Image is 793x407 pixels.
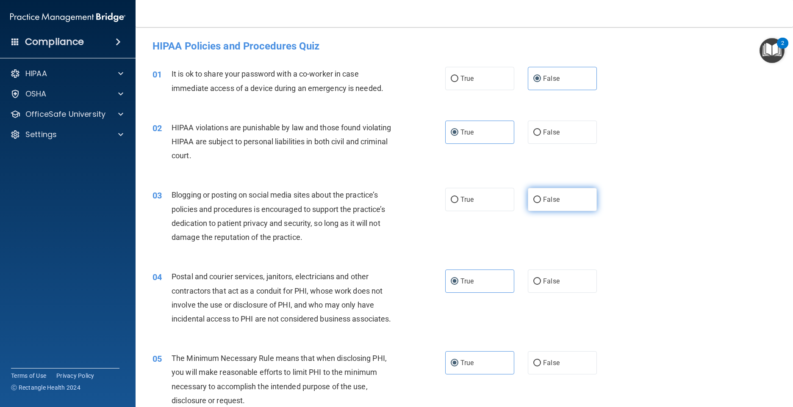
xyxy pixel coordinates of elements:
[451,278,458,285] input: True
[543,195,560,203] span: False
[10,89,123,99] a: OSHA
[11,371,46,380] a: Terms of Use
[25,109,105,119] p: OfficeSafe University
[25,69,47,79] p: HIPAA
[172,123,391,160] span: HIPAA violations are punishable by law and those found violating HIPAA are subject to personal li...
[172,190,385,242] span: Blogging or posting on social media sites about the practice’s policies and procedures is encoura...
[11,383,80,392] span: Ⓒ Rectangle Health 2024
[451,129,458,136] input: True
[172,69,383,92] span: It is ok to share your password with a co-worker in case immediate access of a device during an e...
[781,43,784,54] div: 2
[10,129,123,140] a: Settings
[533,76,541,82] input: False
[152,69,162,80] span: 01
[460,359,474,367] span: True
[25,89,47,99] p: OSHA
[460,195,474,203] span: True
[460,74,474,82] span: True
[25,129,57,140] p: Settings
[460,128,474,136] span: True
[152,354,162,364] span: 05
[751,349,783,381] iframe: Drift Widget Chat Controller
[543,359,560,367] span: False
[533,278,541,285] input: False
[451,76,458,82] input: True
[460,277,474,285] span: True
[543,128,560,136] span: False
[56,371,94,380] a: Privacy Policy
[10,69,123,79] a: HIPAA
[543,74,560,82] span: False
[533,197,541,203] input: False
[543,277,560,285] span: False
[152,123,162,133] span: 02
[451,360,458,366] input: True
[152,41,776,52] h4: HIPAA Policies and Procedures Quiz
[760,38,785,63] button: Open Resource Center, 2 new notifications
[172,354,387,405] span: The Minimum Necessary Rule means that when disclosing PHI, you will make reasonable efforts to li...
[10,109,123,119] a: OfficeSafe University
[10,9,125,26] img: PMB logo
[451,197,458,203] input: True
[25,36,84,48] h4: Compliance
[152,190,162,201] span: 03
[152,272,162,282] span: 04
[172,272,391,323] span: Postal and courier services, janitors, electricians and other contractors that act as a conduit f...
[533,360,541,366] input: False
[533,129,541,136] input: False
